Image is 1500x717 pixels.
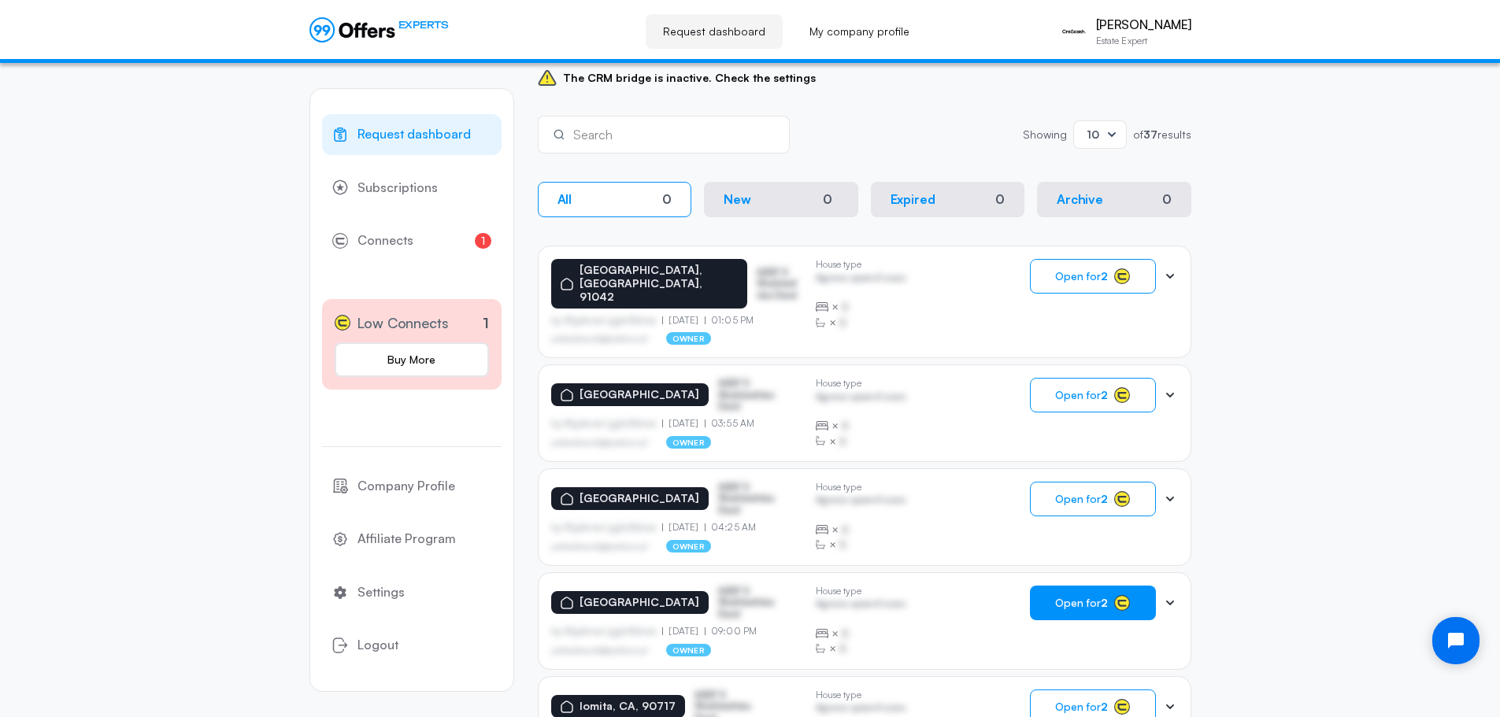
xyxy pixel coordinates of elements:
p: by Afgdsrwe Ljgjkdfsbvas [551,522,663,533]
p: House type [816,259,906,270]
p: [DATE] [662,626,705,637]
button: Open for2 [1030,259,1156,294]
a: Settings [322,572,502,613]
p: 04:25 AM [705,522,756,533]
span: Open for [1055,270,1108,283]
span: Open for [1055,700,1108,713]
span: Settings [357,582,405,603]
span: Company Profile [357,476,455,497]
span: Open for [1055,597,1108,609]
div: 0 [1162,192,1172,207]
p: 1 [483,312,489,334]
button: New0 [704,182,858,217]
p: House type [816,586,906,597]
span: Request dashboard [357,124,471,145]
p: by Afgdsrwe Ljgjkdfsbvas [551,315,663,326]
div: × [816,315,906,331]
div: × [816,537,906,553]
span: The CRM bridge is inactive. Check the settings [538,68,849,87]
p: [DATE] [662,315,705,326]
p: asdfasdfasasfd@asdfasd.asf [551,645,648,655]
div: × [816,641,906,656]
p: House type [816,378,906,389]
div: × [816,418,906,434]
p: 03:55 AM [705,418,754,429]
p: Estate Expert [1096,36,1191,46]
a: Buy More [335,342,489,377]
strong: 2 [1101,492,1108,505]
div: × [816,522,906,538]
div: 0 [995,192,1005,207]
p: Agrwsv qwervf oiuns [816,391,906,406]
p: [GEOGRAPHIC_DATA] [580,596,699,609]
a: Subscriptions [322,168,502,209]
img: Ed Alvarez [1058,16,1090,47]
iframe: Tidio Chat [1419,604,1493,678]
p: ASDF S Sfasfdasfdas Dasd [718,378,797,412]
button: Expired0 [871,182,1025,217]
p: Showing [1023,129,1067,140]
p: owner [666,332,711,345]
p: [DATE] [662,522,705,533]
div: 0 [662,192,672,207]
p: ASDF S Sfasfdasfdas Dasd [718,586,797,619]
span: Logout [357,635,398,656]
p: Agrwsv qwervf oiuns [816,702,906,717]
p: asdfasdfasasfd@asdfasd.asf [551,541,648,551]
p: asdfasdfasasfd@asdfasd.asf [551,334,648,343]
p: of results [1133,129,1191,140]
p: by Afgdsrwe Ljgjkdfsbvas [551,626,663,637]
p: owner [666,644,711,656]
p: [PERSON_NAME] [1096,17,1191,32]
span: B [842,626,849,641]
p: asdfasdfasasfd@asdfasd.asf [551,438,648,447]
p: [GEOGRAPHIC_DATA] [580,388,699,401]
p: owner [666,540,711,553]
p: ASDF S Sfasfdasfdas Dasd [757,267,802,301]
p: by Afgdsrwe Ljgjkdfsbvas [551,418,663,429]
span: Affiliate Program [357,529,456,549]
p: Agrwsv qwervf oiuns [816,272,906,287]
a: Company Profile [322,466,502,507]
p: Expired [891,192,935,207]
p: [GEOGRAPHIC_DATA], [GEOGRAPHIC_DATA], 91042 [580,264,739,303]
span: 1 [475,233,491,249]
a: Request dashboard [322,114,502,155]
p: Agrwsv qwervf oiuns [816,494,906,509]
a: Affiliate Program [322,519,502,560]
p: House type [816,482,906,493]
a: Connects1 [322,220,502,261]
p: Archive [1057,192,1103,207]
p: [GEOGRAPHIC_DATA] [580,492,699,505]
a: EXPERTS [309,17,449,43]
span: B [839,537,846,553]
span: B [839,315,846,331]
button: Open for2 [1030,482,1156,516]
button: Archive0 [1037,182,1191,217]
strong: 2 [1101,388,1108,401]
p: Agrwsv qwervf oiuns [816,598,906,613]
span: B [842,522,849,538]
div: × [816,299,906,315]
strong: 2 [1101,269,1108,283]
p: owner [666,436,711,449]
p: New [724,192,751,207]
span: B [839,434,846,449]
span: 10 [1087,128,1099,141]
span: Low Connects [357,312,449,334]
span: Subscriptions [357,178,438,198]
a: My company profile [792,14,927,49]
button: Open for2 [1030,378,1156,412]
strong: 37 [1143,128,1157,141]
span: EXPERTS [398,17,449,32]
strong: 2 [1101,596,1108,609]
span: B [842,299,849,315]
button: Open for2 [1030,586,1156,620]
p: All [557,192,572,207]
div: 0 [817,190,839,209]
span: Open for [1055,389,1108,401]
p: 09:00 PM [705,626,757,637]
p: ASDF S Sfasfdasfdas Dasd [718,482,797,516]
p: 01:05 PM [705,315,754,326]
